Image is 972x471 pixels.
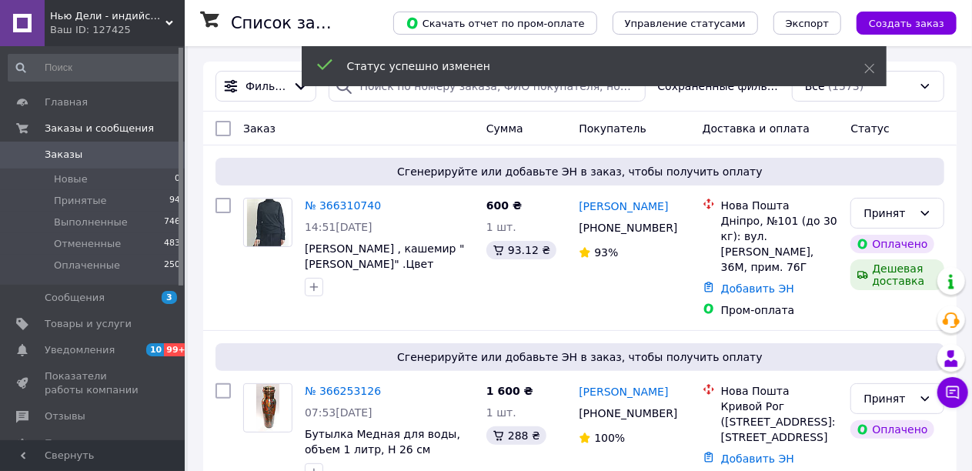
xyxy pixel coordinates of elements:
[45,436,108,450] span: Покупатели
[721,383,839,399] div: Нова Пошта
[850,259,944,290] div: Дешевая доставка
[576,403,678,424] div: [PHONE_NUMBER]
[721,213,839,275] div: Дніпро, №101 (до 30 кг): вул. [PERSON_NAME], 36М, прим. 76Г
[850,235,934,253] div: Оплачено
[45,95,88,109] span: Главная
[841,16,957,28] a: Создать заказ
[486,241,556,259] div: 93.12 ₴
[243,122,276,135] span: Заказ
[721,282,794,295] a: Добавить ЭН
[486,221,516,233] span: 1 шт.
[146,343,164,356] span: 10
[613,12,758,35] button: Управление статусами
[54,215,128,229] span: Выполненные
[164,215,180,229] span: 746
[164,343,189,356] span: 99+
[703,122,810,135] span: Доставка и оплата
[164,259,180,272] span: 250
[45,317,132,331] span: Товары и услуги
[486,406,516,419] span: 1 шт.
[721,198,839,213] div: Нова Пошта
[50,23,185,37] div: Ваш ID: 127425
[863,390,913,407] div: Принят
[579,199,668,214] a: [PERSON_NAME]
[164,237,180,251] span: 483
[246,78,286,94] span: Фильтры
[8,54,182,82] input: Поиск
[486,426,546,445] div: 288 ₴
[305,428,460,456] a: Бутылка Медная для воды, объем 1 литр, Н 26 см
[256,384,279,432] img: Фото товару
[54,172,88,186] span: Новые
[863,205,913,222] div: Принят
[594,432,625,444] span: 100%
[162,291,177,304] span: 3
[850,122,890,135] span: Статус
[169,194,180,208] span: 94
[393,12,597,35] button: Скачать отчет по пром-оплате
[486,385,533,397] span: 1 600 ₴
[486,199,522,212] span: 600 ₴
[50,9,165,23] span: Нью Дели - индийский магазин
[869,18,944,29] span: Создать заказ
[305,199,381,212] a: № 366310740
[231,14,363,32] h1: Список заказов
[625,18,746,29] span: Управление статусами
[247,199,289,246] img: Фото товару
[786,18,829,29] span: Экспорт
[45,291,105,305] span: Сообщения
[721,302,839,318] div: Пром-оплата
[305,221,372,233] span: 14:51[DATE]
[54,237,121,251] span: Отмененные
[222,349,938,365] span: Сгенерируйте или добавьте ЭН в заказ, чтобы получить оплату
[243,198,292,247] a: Фото товару
[721,453,794,465] a: Добавить ЭН
[243,383,292,433] a: Фото товару
[579,122,646,135] span: Покупатель
[45,148,82,162] span: Заказы
[54,194,107,208] span: Принятые
[305,406,372,419] span: 07:53[DATE]
[305,242,465,286] a: [PERSON_NAME] , кашемир "[PERSON_NAME]" .Цвет черный, Размеры: 50, 54 рр
[45,343,115,357] span: Уведомления
[45,122,154,135] span: Заказы и сообщения
[594,246,618,259] span: 93%
[721,399,839,445] div: Кривой Рог ([STREET_ADDRESS]: [STREET_ADDRESS]
[406,16,585,30] span: Скачать отчет по пром-оплате
[857,12,957,35] button: Создать заказ
[45,369,142,397] span: Показатели работы компании
[45,409,85,423] span: Отзывы
[773,12,841,35] button: Экспорт
[54,259,120,272] span: Оплаченные
[347,58,826,74] div: Статус успешно изменен
[305,385,381,397] a: № 366253126
[222,164,938,179] span: Сгенерируйте или добавьте ЭН в заказ, чтобы получить оплату
[850,420,934,439] div: Оплачено
[937,377,968,408] button: Чат с покупателем
[175,172,180,186] span: 0
[486,122,523,135] span: Сумма
[576,217,678,239] div: [PHONE_NUMBER]
[579,384,668,399] a: [PERSON_NAME]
